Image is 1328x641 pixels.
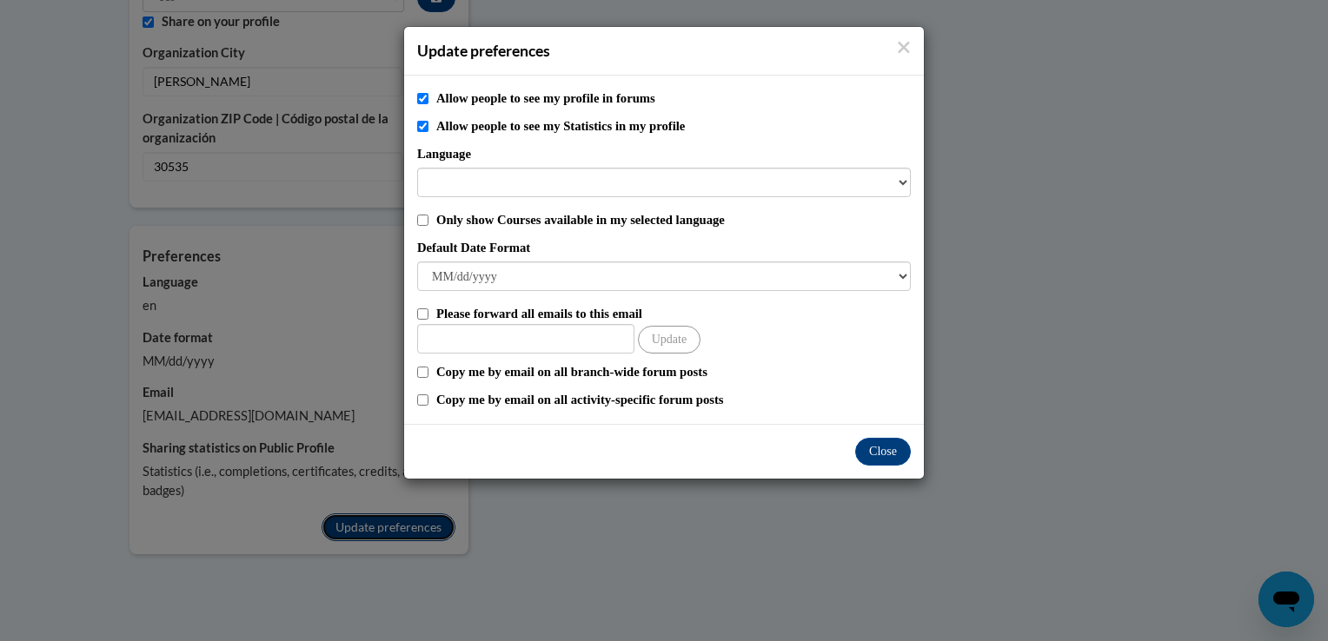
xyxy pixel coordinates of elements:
[436,362,911,381] label: Copy me by email on all branch-wide forum posts
[436,390,911,409] label: Copy me by email on all activity-specific forum posts
[417,238,911,257] label: Default Date Format
[436,304,911,323] label: Please forward all emails to this email
[436,210,911,229] label: Only show Courses available in my selected language
[417,324,634,354] input: Other Email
